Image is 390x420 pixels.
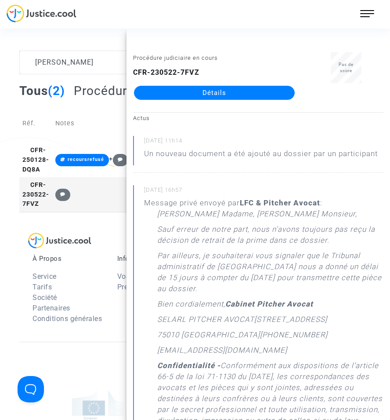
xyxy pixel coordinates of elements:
p: Bien cordialement, [157,299,225,314]
p: [PERSON_NAME] Madame, [PERSON_NAME] Monsieur, [157,208,357,224]
span: CFR-230522-7FVZ [22,181,49,208]
p: À Propos [32,255,104,263]
td: Réf. [19,105,52,142]
p: SELARL PITCHER AVOCAT [157,314,254,329]
small: Actus [133,115,150,121]
img: menu.png [360,7,374,21]
strong: Confidentialité - [157,361,220,370]
a: Partenaires [32,304,70,312]
strong: Cabinet Pitcher Avocat [225,299,313,308]
p: [EMAIL_ADDRESS][DOMAIN_NAME] [157,345,287,360]
b: LFC & Pitcher Avocat [240,198,320,207]
span: Procédure en cours [74,84,188,98]
p: Par ailleurs, je souhaiterai vous signaler que le Tribunal administratif de [GEOGRAPHIC_DATA] nou... [157,250,383,299]
span: + [109,155,128,163]
a: Presse [117,283,139,291]
p: [STREET_ADDRESS] [254,314,327,329]
span: (2) [48,84,65,98]
small: Procédure judiciaire en cours [133,55,218,61]
small: [DATE] 16h57 [144,186,383,197]
iframe: Help Scout Beacon - Open [18,376,44,402]
img: jc-logo.svg [7,4,76,22]
a: Conditions générales [32,314,102,323]
img: logo-lg.svg [28,233,91,248]
a: Service [32,272,57,281]
b: CFR-230522-7FVZ [133,68,199,77]
span: recoursrefusé [68,157,104,162]
small: [DATE] 11h14 [144,137,383,148]
p: Un nouveau document a été ajouté au dossier par un participant [144,148,378,164]
a: Tarifs [32,283,52,291]
p: Sauf erreur de notre part, nous n'avons toujours pas reçu la décision de retrait de la prime dans... [157,224,383,250]
p: 75010 [GEOGRAPHIC_DATA] [157,329,260,345]
span: Pas de score [339,62,354,73]
a: Vos droits [117,272,151,281]
span: Tous [19,84,48,98]
p: Informations [117,255,188,263]
span: CFR-250128-DQ8A [22,146,49,173]
td: Notes [52,105,130,142]
p: [PHONE_NUMBER] [260,329,328,345]
a: Détails [134,86,295,100]
a: Société [32,293,57,302]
